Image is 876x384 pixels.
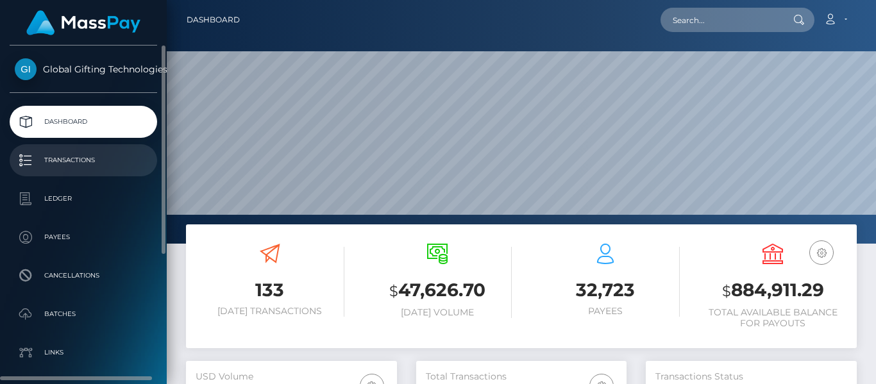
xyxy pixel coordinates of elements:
[26,10,140,35] img: MassPay Logo
[15,228,152,247] p: Payees
[364,307,512,318] h6: [DATE] Volume
[10,144,157,176] a: Transactions
[196,278,344,303] h3: 133
[15,112,152,131] p: Dashboard
[196,306,344,317] h6: [DATE] Transactions
[15,58,37,80] img: Global Gifting Technologies Inc
[655,371,847,383] h5: Transactions Status
[10,337,157,369] a: Links
[531,306,680,317] h6: Payees
[15,189,152,208] p: Ledger
[426,371,618,383] h5: Total Transactions
[364,278,512,304] h3: 47,626.70
[661,8,781,32] input: Search...
[531,278,680,303] h3: 32,723
[10,221,157,253] a: Payees
[389,282,398,300] small: $
[15,266,152,285] p: Cancellations
[15,343,152,362] p: Links
[10,260,157,292] a: Cancellations
[722,282,731,300] small: $
[699,307,848,329] h6: Total Available Balance for Payouts
[10,183,157,215] a: Ledger
[15,151,152,170] p: Transactions
[187,6,240,33] a: Dashboard
[15,305,152,324] p: Batches
[10,63,157,75] span: Global Gifting Technologies Inc
[10,298,157,330] a: Batches
[196,371,387,383] h5: USD Volume
[10,106,157,138] a: Dashboard
[699,278,848,304] h3: 884,911.29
